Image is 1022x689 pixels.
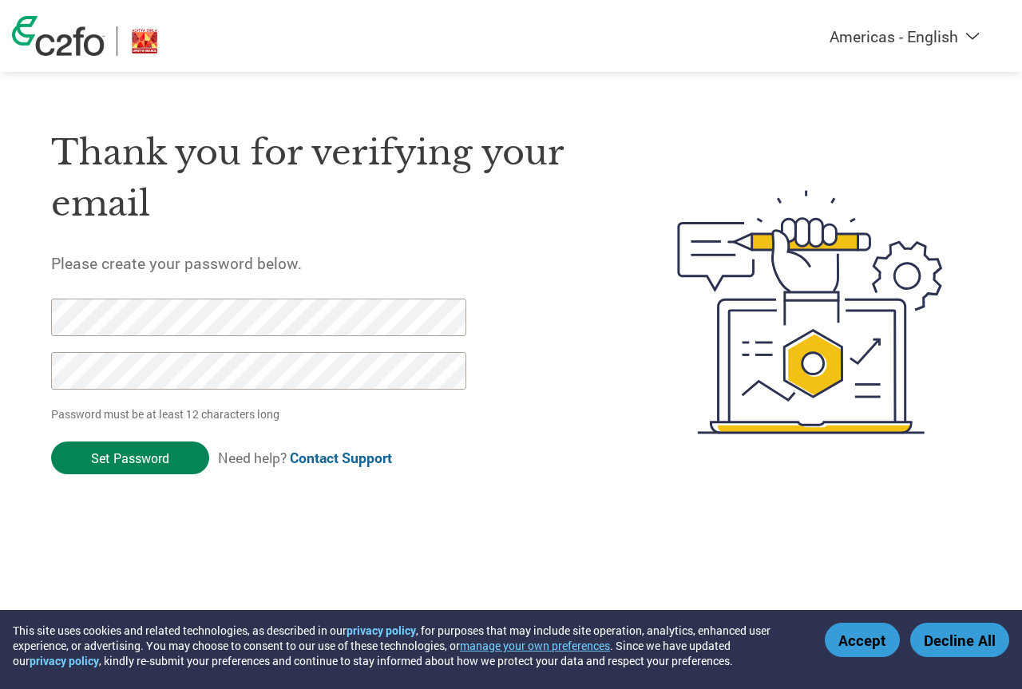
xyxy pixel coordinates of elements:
button: Decline All [910,623,1009,657]
h5: Please create your password below. [51,253,603,273]
a: Contact Support [290,449,392,467]
a: privacy policy [347,623,416,638]
img: ABLBL [129,26,160,56]
p: Password must be at least 12 characters long [51,406,470,422]
img: c2fo logo [12,16,105,56]
h1: Thank you for verifying your email [51,127,603,230]
button: Accept [825,623,900,657]
a: privacy policy [30,653,99,668]
input: Set Password [51,442,209,474]
div: This site uses cookies and related technologies, as described in our , for purposes that may incl... [13,623,802,668]
span: Need help? [218,449,392,467]
img: create-password [649,104,971,521]
button: manage your own preferences [460,638,610,653]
